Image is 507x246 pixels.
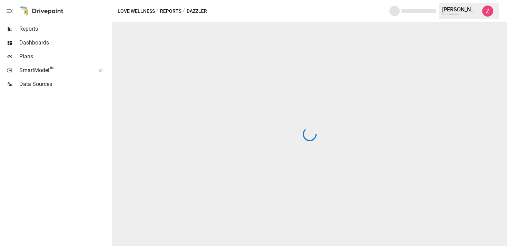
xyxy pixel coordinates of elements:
span: Plans [19,52,110,61]
div: [PERSON_NAME] [442,6,478,13]
button: Love Wellness [118,7,155,16]
span: Reports [19,25,110,33]
span: Data Sources [19,80,110,88]
img: Zoe Keller [482,6,493,17]
div: / [156,7,159,16]
span: Dashboards [19,39,110,47]
button: Zoe Keller [478,1,497,21]
button: Reports [160,7,181,16]
span: ™ [49,65,54,74]
div: / [183,7,185,16]
div: Love Wellness [442,13,478,16]
span: SmartModel [19,66,91,75]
